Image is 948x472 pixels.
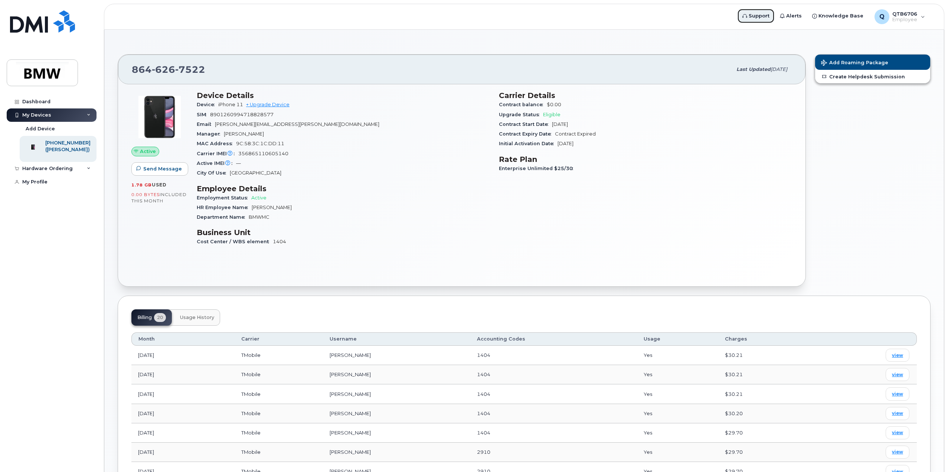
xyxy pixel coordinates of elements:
[499,141,558,146] span: Initial Activation Date
[886,387,909,400] a: view
[235,404,323,423] td: TMobile
[725,410,808,417] div: $30.20
[815,70,930,83] a: Create Helpdesk Submission
[499,102,547,107] span: Contract balance
[477,430,490,436] span: 1404
[886,368,909,381] a: view
[892,391,903,397] span: view
[197,131,224,137] span: Manager
[197,151,238,156] span: Carrier IMEI
[892,449,903,455] span: view
[892,352,903,359] span: view
[131,192,160,197] span: 0.00 Bytes
[180,315,214,320] span: Usage History
[725,352,808,359] div: $30.21
[131,332,235,346] th: Month
[140,148,156,155] span: Active
[477,449,490,455] span: 2910
[637,365,718,384] td: Yes
[235,346,323,365] td: TMobile
[725,449,808,456] div: $29.70
[916,440,942,466] iframe: Messenger Launcher
[499,166,577,171] span: Enterprise Unlimited $25/30
[477,371,490,377] span: 1404
[558,141,573,146] span: [DATE]
[637,346,718,365] td: Yes
[218,102,243,107] span: iPhone 11
[273,239,286,244] span: 1404
[499,121,552,127] span: Contract Start Date
[886,349,909,362] a: view
[771,66,787,72] span: [DATE]
[477,410,490,416] span: 1404
[252,205,292,210] span: [PERSON_NAME]
[499,131,555,137] span: Contract Expiry Date
[249,214,269,220] span: BMWMC
[197,228,490,237] h3: Business Unit
[236,160,241,166] span: —
[197,91,490,100] h3: Device Details
[552,121,568,127] span: [DATE]
[235,332,323,346] th: Carrier
[821,60,888,67] span: Add Roaming Package
[230,170,281,176] span: [GEOGRAPHIC_DATA]
[197,170,230,176] span: City Of Use
[637,443,718,462] td: Yes
[210,112,274,117] span: 8901260994718828577
[152,182,167,188] span: used
[892,371,903,378] span: view
[323,332,470,346] th: Username
[197,102,218,107] span: Device
[323,384,470,404] td: [PERSON_NAME]
[235,384,323,404] td: TMobile
[137,95,182,139] img: iPhone_11.jpg
[886,426,909,439] a: view
[886,407,909,420] a: view
[815,55,930,70] button: Add Roaming Package
[236,141,284,146] span: 9C:58:3C:1C:DD:11
[131,346,235,365] td: [DATE]
[131,404,235,423] td: [DATE]
[131,182,152,188] span: 1.78 GB
[323,404,470,423] td: [PERSON_NAME]
[637,423,718,443] td: Yes
[246,102,290,107] a: + Upgrade Device
[197,121,215,127] span: Email
[197,160,236,166] span: Active IMEI
[543,112,560,117] span: Eligible
[197,112,210,117] span: SIM
[725,429,808,436] div: $29.70
[197,184,490,193] h3: Employee Details
[725,371,808,378] div: $30.21
[131,162,188,176] button: Send Message
[197,141,236,146] span: MAC Address
[499,155,792,164] h3: Rate Plan
[131,423,235,443] td: [DATE]
[197,195,251,201] span: Employment Status
[251,195,267,201] span: Active
[197,239,273,244] span: Cost Center / WBS element
[215,121,379,127] span: [PERSON_NAME][EMAIL_ADDRESS][PERSON_NAME][DOMAIN_NAME]
[470,332,637,346] th: Accounting Codes
[235,423,323,443] td: TMobile
[323,443,470,462] td: [PERSON_NAME]
[323,346,470,365] td: [PERSON_NAME]
[235,365,323,384] td: TMobile
[323,365,470,384] td: [PERSON_NAME]
[175,64,205,75] span: 7522
[143,165,182,172] span: Send Message
[892,429,903,436] span: view
[637,332,718,346] th: Usage
[637,404,718,423] td: Yes
[499,91,792,100] h3: Carrier Details
[235,443,323,462] td: TMobile
[499,112,543,117] span: Upgrade Status
[555,131,596,137] span: Contract Expired
[477,352,490,358] span: 1404
[131,384,235,404] td: [DATE]
[892,410,903,417] span: view
[132,64,205,75] span: 864
[131,443,235,462] td: [DATE]
[718,332,814,346] th: Charges
[547,102,561,107] span: $0.00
